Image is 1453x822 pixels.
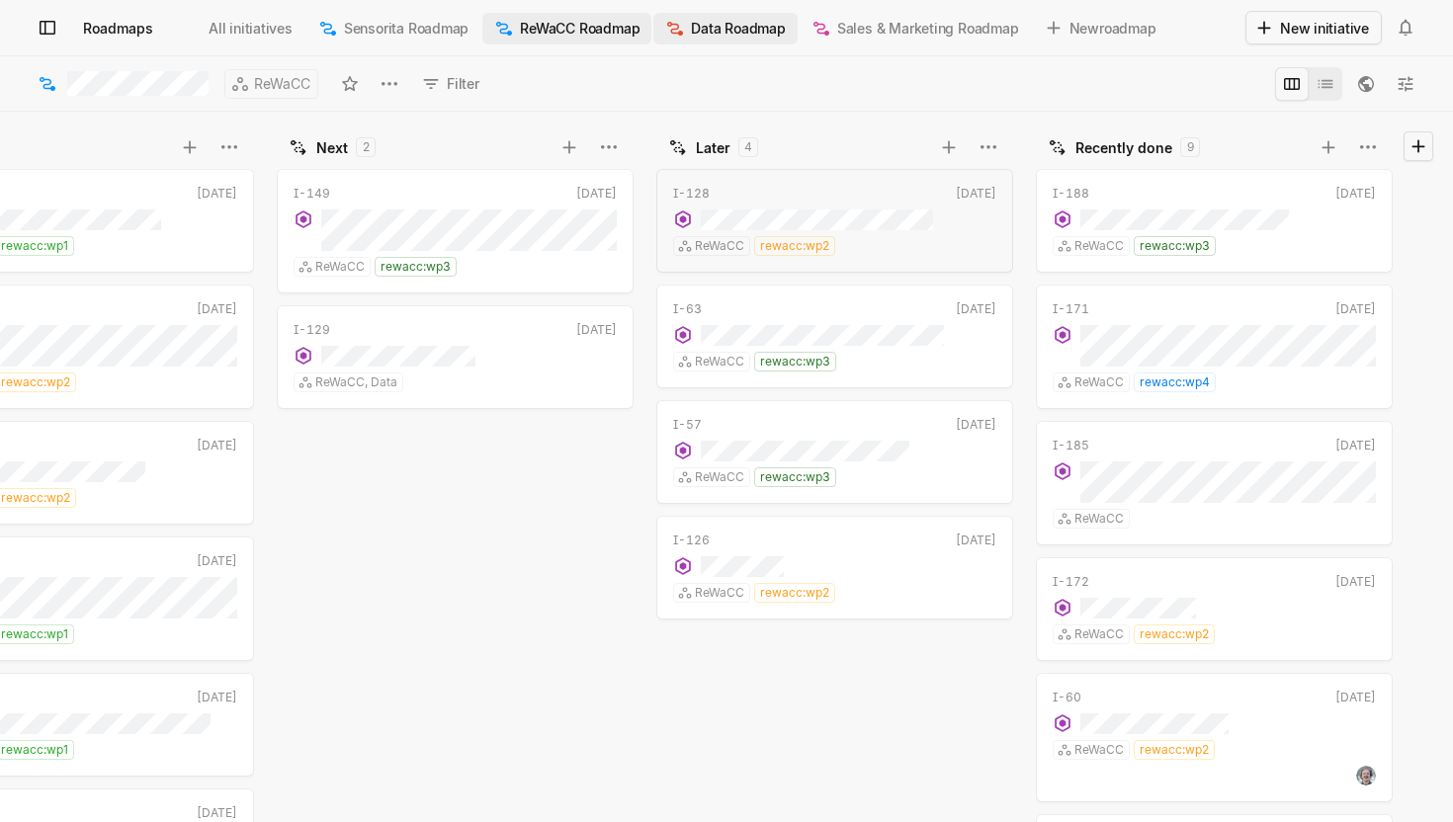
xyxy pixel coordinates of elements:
[1335,437,1376,454] div: [DATE]
[1036,667,1393,808] div: I-60[DATE]ReWaCCrewacc:wp2
[1075,137,1172,158] div: Recently done
[956,532,996,549] div: [DATE]
[413,68,491,100] button: Filter
[277,305,634,409] a: I-129[DATE]ReWaCC, Data
[656,285,1013,388] a: I-63[DATE]ReWaCCrewacc:wp3
[760,468,830,486] span: rewacc:wp3
[673,185,710,203] div: I-128
[695,468,744,486] span: ReWaCC
[1356,766,1376,785] img: me.jpg
[1275,67,1342,101] div: board and list toggle
[277,169,634,293] a: I-149[DATE]ReWaCCrewacc:wp3
[1036,557,1393,661] a: I-172[DATE]ReWaCCrewacc:wp2
[79,15,157,41] div: Roadmaps
[315,258,365,276] span: ReWaCC
[306,13,480,44] div: Sensorita Roadmap
[576,185,617,203] div: [DATE]
[1275,67,1309,101] button: Change to mode board_view
[1,373,70,391] span: rewacc:wp2
[695,584,744,602] span: ReWaCC
[1140,237,1210,255] span: rewacc:wp3
[1036,12,1168,43] div: New roadmap
[1074,625,1124,643] span: ReWaCC
[1053,185,1089,203] div: I-188
[656,394,1013,510] div: I-57[DATE]ReWaCCrewacc:wp3
[760,584,829,602] span: rewacc:wp2
[1335,573,1376,591] div: [DATE]
[1036,415,1393,551] div: I-185[DATE]ReWaCC
[482,13,651,44] div: ReWaCC Roadmap
[656,516,1013,619] a: I-126[DATE]ReWaCCrewacc:wp2
[197,13,304,44] button: All initiatives
[1074,237,1124,255] span: ReWaCC
[1036,285,1393,409] a: I-171[DATE]ReWaCCrewacc:wp4
[673,416,702,434] div: I-57
[1140,625,1209,643] span: rewacc:wp2
[277,163,634,299] div: I-149[DATE]ReWaCCrewacc:wp3
[1036,169,1393,273] a: I-188[DATE]ReWaCCrewacc:wp3
[1036,421,1393,545] a: I-185[DATE]ReWaCC
[738,137,758,157] div: 4
[294,185,330,203] div: I-149
[760,237,829,255] span: rewacc:wp2
[696,137,730,158] div: Later
[691,18,785,39] span: Data Roadmap
[1053,437,1089,454] div: I-185
[1053,689,1081,706] div: I-60
[1074,510,1124,528] span: ReWaCC
[1335,185,1376,203] div: [DATE]
[1053,573,1089,591] div: I-172
[656,400,1013,504] a: I-57[DATE]ReWaCCrewacc:wp3
[520,18,640,39] span: ReWaCC Roadmap
[294,321,330,339] div: I-129
[800,13,1031,44] div: Sales & Marketing Roadmap
[197,437,237,454] div: [DATE]
[695,353,744,370] span: ReWaCC
[197,300,237,318] div: [DATE]
[209,18,293,39] span: All initiatives
[656,279,1013,394] div: I-63[DATE]ReWaCCrewacc:wp3
[356,137,376,157] div: 2
[1053,300,1089,318] div: I-171
[1036,279,1393,415] div: I-171[DATE]ReWaCCrewacc:wp4
[197,689,237,706] div: [DATE]
[316,137,348,158] div: Next
[956,300,996,318] div: [DATE]
[197,185,237,203] div: [DATE]
[837,18,1019,39] span: Sales & Marketing Roadmap
[381,258,451,276] span: rewacc:wp3
[695,237,744,255] span: ReWaCC
[1074,373,1124,391] span: ReWaCC
[1335,300,1376,318] div: [DATE]
[1074,741,1124,759] span: ReWaCC
[1180,137,1200,157] div: 9
[656,163,1022,822] div: grid
[760,353,830,370] span: rewacc:wp3
[1,625,68,643] span: rewacc:wp1
[1036,673,1393,802] a: I-60[DATE]ReWaCCrewacc:wp2
[1335,689,1376,706] div: [DATE]
[653,13,797,44] div: Data Roadmap
[576,321,617,339] div: [DATE]
[1036,551,1393,667] div: I-172[DATE]ReWaCCrewacc:wp2
[673,300,702,318] div: I-63
[1140,741,1209,759] span: rewacc:wp2
[1245,11,1382,44] button: New initiative
[197,552,237,570] div: [DATE]
[277,299,634,415] div: I-129[DATE]ReWaCC, Data
[656,169,1013,273] a: I-128[DATE]ReWaCCrewacc:wp2
[1,489,70,507] span: rewacc:wp2
[956,185,996,203] div: [DATE]
[1036,163,1402,822] div: grid
[1,741,68,759] span: rewacc:wp1
[315,373,397,391] span: ReWaCC, Data
[1140,373,1210,391] span: rewacc:wp4
[956,416,996,434] div: [DATE]
[254,70,310,98] span: ReWaCC
[277,163,642,822] div: grid
[197,804,237,822] div: [DATE]
[1,237,68,255] span: rewacc:wp1
[1309,67,1342,101] button: Change to mode list_view
[656,510,1013,625] div: I-126[DATE]ReWaCCrewacc:wp2
[344,18,469,39] span: Sensorita Roadmap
